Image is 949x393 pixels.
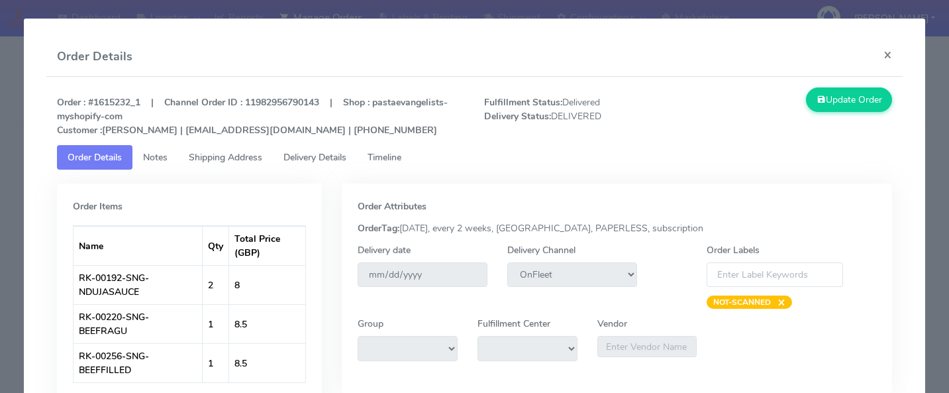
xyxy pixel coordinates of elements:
[229,226,305,265] th: Total Price (GBP)
[203,304,229,343] td: 1
[143,151,168,164] span: Notes
[74,304,203,343] td: RK-00220-SNG-BEEFRAGU
[68,151,122,164] span: Order Details
[203,265,229,304] td: 2
[283,151,346,164] span: Delivery Details
[477,317,550,331] label: Fulfillment Center
[771,296,785,309] span: ×
[57,96,448,137] strong: Order : #1615232_1 | Channel Order ID : 11982956790143 | Shop : pastaevangelists-myshopify-com [P...
[358,243,411,257] label: Delivery date
[203,226,229,265] th: Qty
[358,222,399,235] strong: OrderTag:
[57,124,102,137] strong: Customer :
[348,221,886,235] div: [DATE], every 2 weeks, [GEOGRAPHIC_DATA], PAPERLESS, subscription
[368,151,401,164] span: Timeline
[229,343,305,382] td: 8.5
[74,343,203,382] td: RK-00256-SNG-BEEFFILLED
[484,110,551,123] strong: Delivery Status:
[474,95,688,137] span: Delivered DELIVERED
[189,151,262,164] span: Shipping Address
[358,200,426,213] strong: Order Attributes
[74,226,203,265] th: Name
[74,265,203,304] td: RK-00192-SNG-NDUJASAUCE
[203,343,229,382] td: 1
[229,265,305,304] td: 8
[597,317,627,331] label: Vendor
[507,243,575,257] label: Delivery Channel
[707,243,760,257] label: Order Labels
[229,304,305,343] td: 8.5
[713,297,771,308] strong: NOT-SCANNED
[358,317,383,331] label: Group
[484,96,562,109] strong: Fulfillment Status:
[806,87,892,112] button: Update Order
[873,37,903,72] button: Close
[707,262,843,287] input: Enter Label Keywords
[597,336,697,357] input: Enter Vendor Name
[57,145,892,170] ul: Tabs
[73,200,123,213] strong: Order Items
[57,48,132,66] h4: Order Details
